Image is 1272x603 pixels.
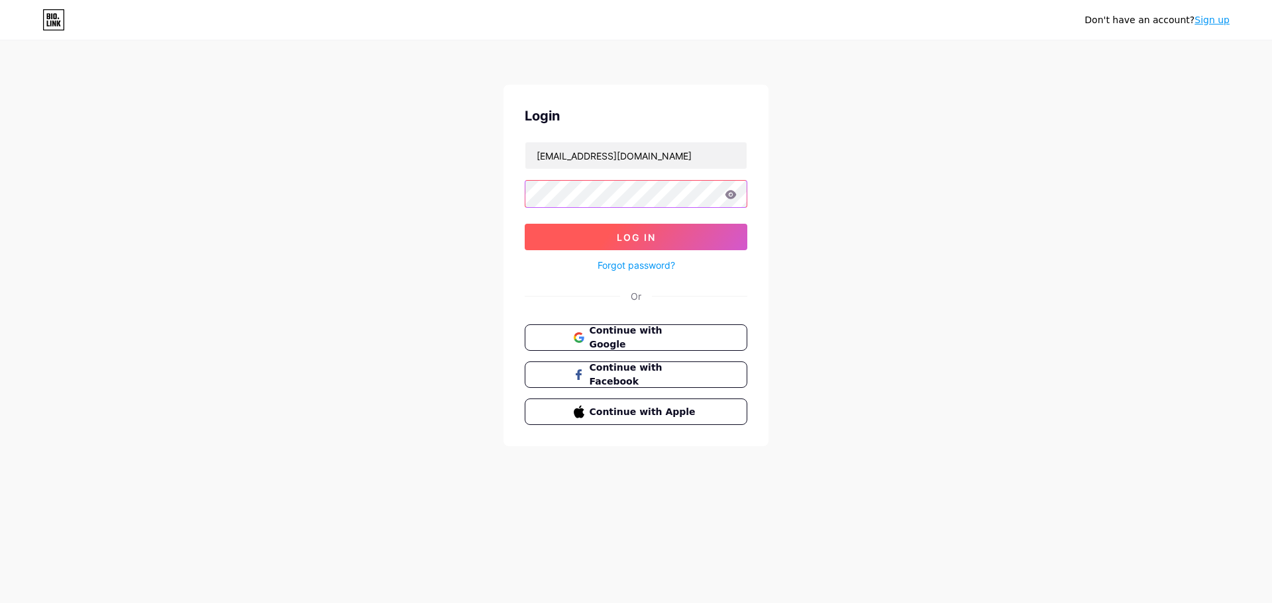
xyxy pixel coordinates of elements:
[525,361,747,388] button: Continue with Facebook
[631,289,641,303] div: Or
[590,405,699,419] span: Continue with Apple
[525,324,747,351] button: Continue with Google
[1085,13,1230,27] div: Don't have an account?
[617,232,656,243] span: Log In
[525,224,747,250] button: Log In
[590,324,699,351] span: Continue with Google
[1194,15,1230,25] a: Sign up
[525,106,747,126] div: Login
[525,142,747,169] input: Username
[590,361,699,389] span: Continue with Facebook
[598,258,675,272] a: Forgot password?
[525,398,747,425] button: Continue with Apple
